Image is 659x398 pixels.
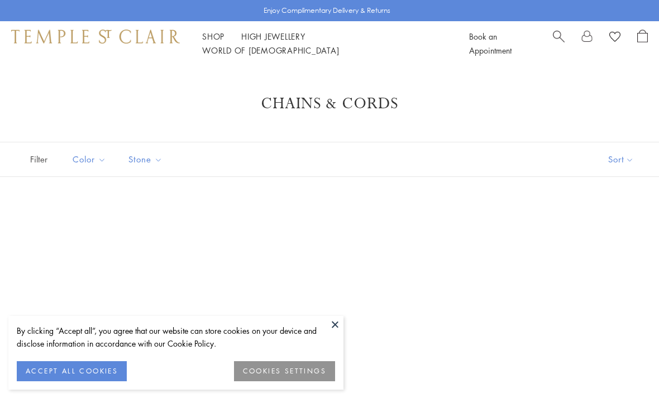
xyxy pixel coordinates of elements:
a: N88891-SMRIV18 [445,205,631,391]
a: View Wishlist [609,30,620,46]
h1: Chains & Cords [45,94,614,114]
a: World of [DEMOGRAPHIC_DATA]World of [DEMOGRAPHIC_DATA] [202,45,339,56]
a: Book an Appointment [469,31,512,56]
a: N88891-RIVER18 [236,205,422,391]
a: N88810-ARNO18 [28,205,214,391]
a: ShopShop [202,31,225,42]
button: Color [64,147,114,172]
div: By clicking “Accept all”, you agree that our website can store cookies on your device and disclos... [17,324,335,350]
nav: Main navigation [202,30,444,57]
span: Color [67,152,114,166]
a: High JewelleryHigh Jewellery [241,31,305,42]
a: Open Shopping Bag [637,30,648,57]
a: Search [553,30,565,57]
button: Stone [120,147,171,172]
button: COOKIES SETTINGS [234,361,335,381]
button: Show sort by [583,142,659,176]
button: ACCEPT ALL COOKIES [17,361,127,381]
span: Stone [123,152,171,166]
iframe: Gorgias live chat messenger [603,346,648,387]
p: Enjoy Complimentary Delivery & Returns [264,5,390,16]
img: Temple St. Clair [11,30,180,43]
